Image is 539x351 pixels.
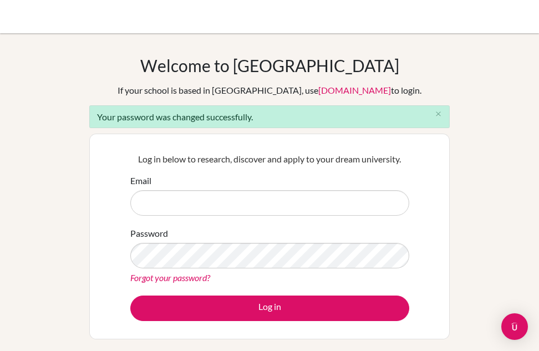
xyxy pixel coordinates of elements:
i: close [434,110,443,118]
div: If your school is based in [GEOGRAPHIC_DATA], use to login. [118,84,421,97]
label: Email [130,174,151,187]
a: Forgot your password? [130,272,210,283]
button: Log in [130,296,409,321]
p: Log in below to research, discover and apply to your dream university. [130,152,409,166]
div: Your password was changed successfully. [89,105,450,128]
a: [DOMAIN_NAME] [318,85,391,95]
div: Open Intercom Messenger [501,313,528,340]
label: Password [130,227,168,240]
button: Close [427,106,449,123]
h1: Welcome to [GEOGRAPHIC_DATA] [140,55,399,75]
